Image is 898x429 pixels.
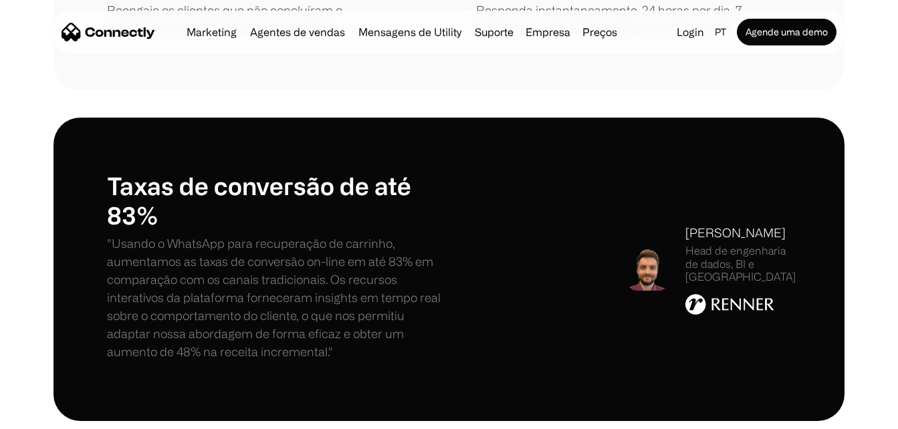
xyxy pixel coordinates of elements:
div: Head de engenharia de dados, BI e [GEOGRAPHIC_DATA] [685,245,796,283]
ul: Language list [27,406,80,424]
a: Preços [577,27,623,37]
h1: Taxas de conversão de até 83% [107,171,449,229]
a: Agentes de vendas [245,27,350,37]
div: [PERSON_NAME] [685,224,796,242]
a: Mensagens de Utility [353,27,467,37]
aside: Language selected: Português (Brasil) [13,404,80,424]
div: Empresa [526,23,570,41]
a: Suporte [469,27,519,37]
div: pt [715,23,726,41]
a: Login [671,23,709,41]
div: pt [709,23,734,41]
div: Empresa [522,23,574,41]
a: Agende uma demo [737,19,836,45]
p: "Usando o WhatsApp para recuperação de carrinho, aumentamos as taxas de conversão on-line em até ... [107,235,449,361]
a: home [62,22,155,42]
a: Marketing [181,27,242,37]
